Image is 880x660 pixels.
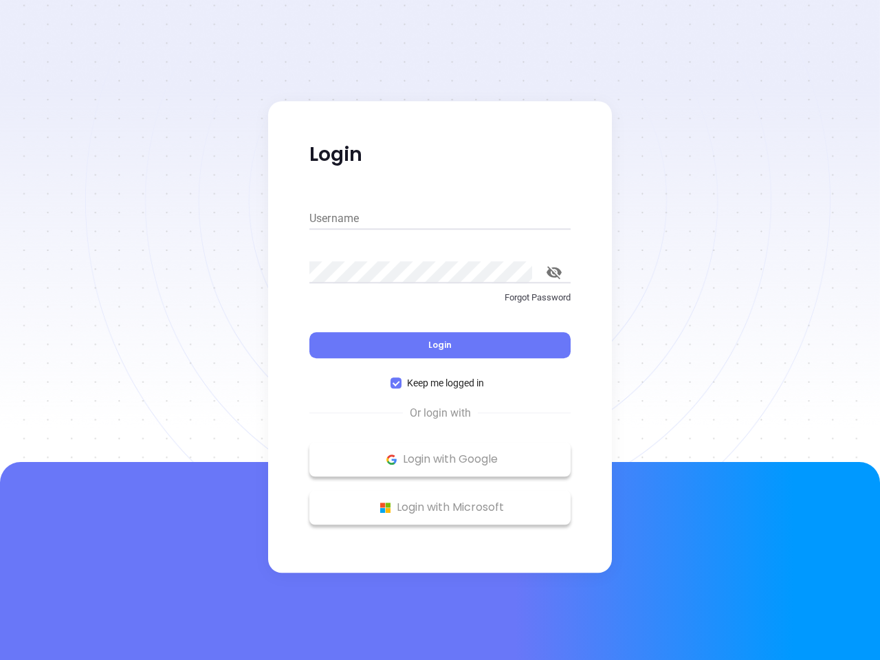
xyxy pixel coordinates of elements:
button: Microsoft Logo Login with Microsoft [309,490,571,525]
span: Login [428,339,452,351]
button: Google Logo Login with Google [309,442,571,476]
button: toggle password visibility [538,256,571,289]
p: Forgot Password [309,291,571,305]
a: Forgot Password [309,291,571,316]
button: Login [309,332,571,358]
p: Login with Microsoft [316,497,564,518]
span: Keep me logged in [401,375,489,390]
p: Login with Google [316,449,564,470]
p: Login [309,142,571,167]
img: Microsoft Logo [377,499,394,516]
img: Google Logo [383,451,400,468]
span: Or login with [403,405,478,421]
